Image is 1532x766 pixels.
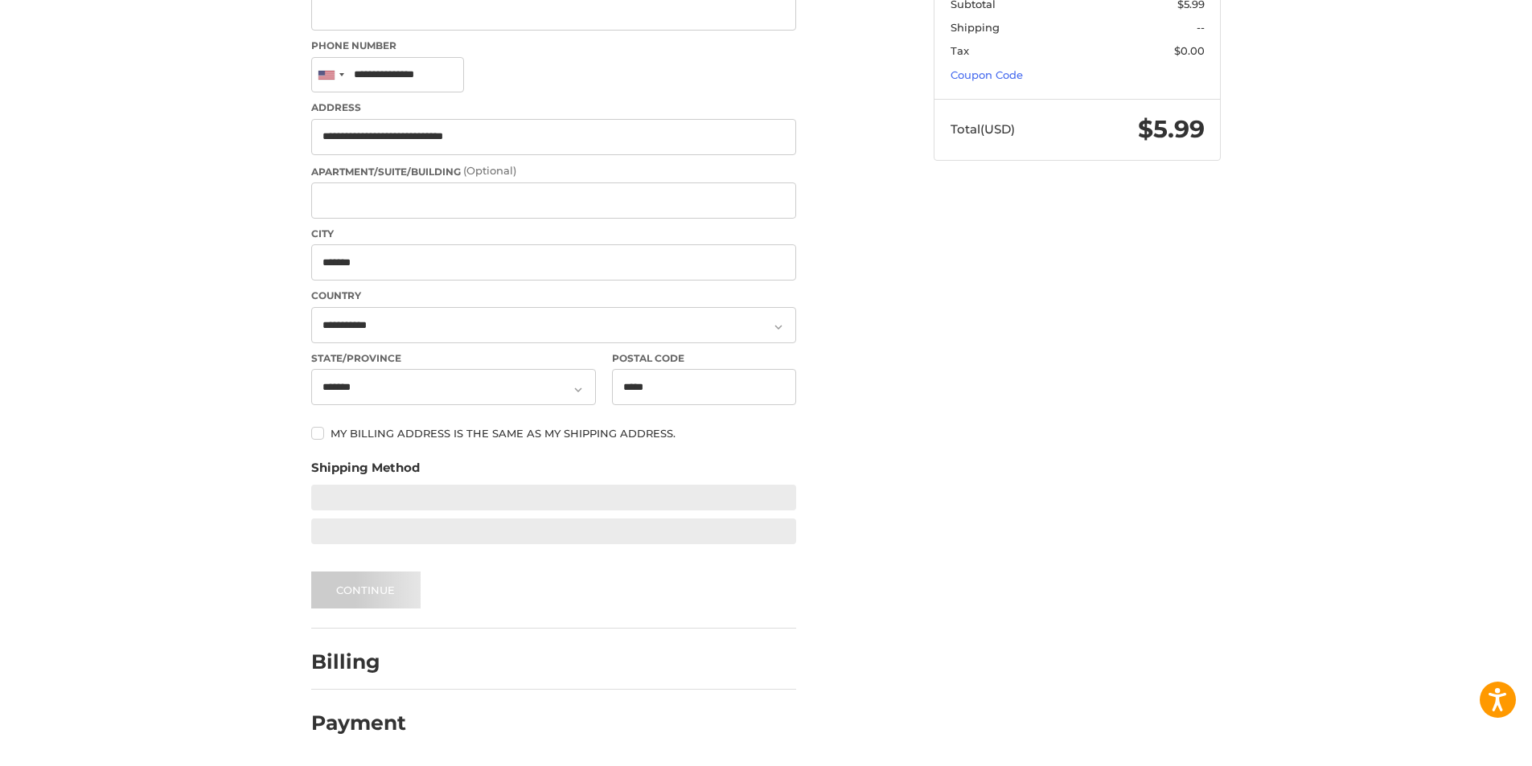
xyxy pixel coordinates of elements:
button: Continue [311,571,421,608]
label: Apartment/Suite/Building [311,163,796,179]
a: Coupon Code [951,68,1023,81]
span: $5.99 [1138,114,1205,144]
label: Phone Number [311,39,796,53]
legend: Shipping Method [311,459,420,485]
label: Postal Code [612,351,797,366]
label: State/Province [311,351,596,366]
h2: Billing [311,649,405,674]
label: City [311,227,796,241]
span: Tax [951,44,969,57]
label: Address [311,100,796,115]
small: (Optional) [463,164,516,177]
h2: Payment [311,711,406,735]
label: Country [311,289,796,303]
label: My billing address is the same as my shipping address. [311,427,796,440]
span: Total (USD) [951,121,1015,137]
span: -- [1197,21,1205,34]
span: $0.00 [1174,44,1205,57]
span: Shipping [951,21,1000,34]
div: United States: +1 [312,58,349,92]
